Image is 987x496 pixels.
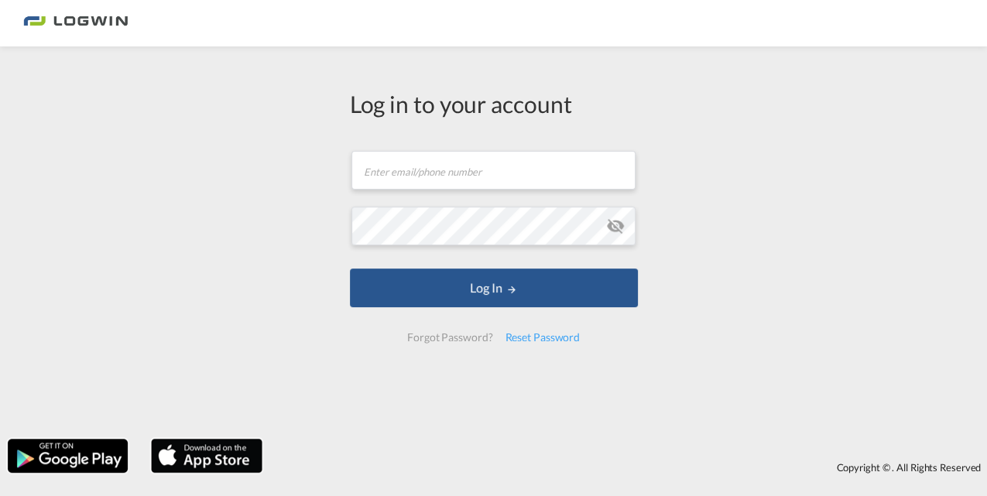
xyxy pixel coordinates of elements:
div: Copyright © . All Rights Reserved [270,454,987,481]
div: Reset Password [499,323,586,351]
img: 2761ae10d95411efa20a1f5e0282d2d7.png [23,6,128,41]
div: Forgot Password? [401,323,499,351]
div: Log in to your account [350,87,638,120]
img: apple.png [149,437,264,474]
button: LOGIN [350,269,638,307]
md-icon: icon-eye-off [606,217,625,235]
img: google.png [6,437,129,474]
input: Enter email/phone number [351,151,636,190]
